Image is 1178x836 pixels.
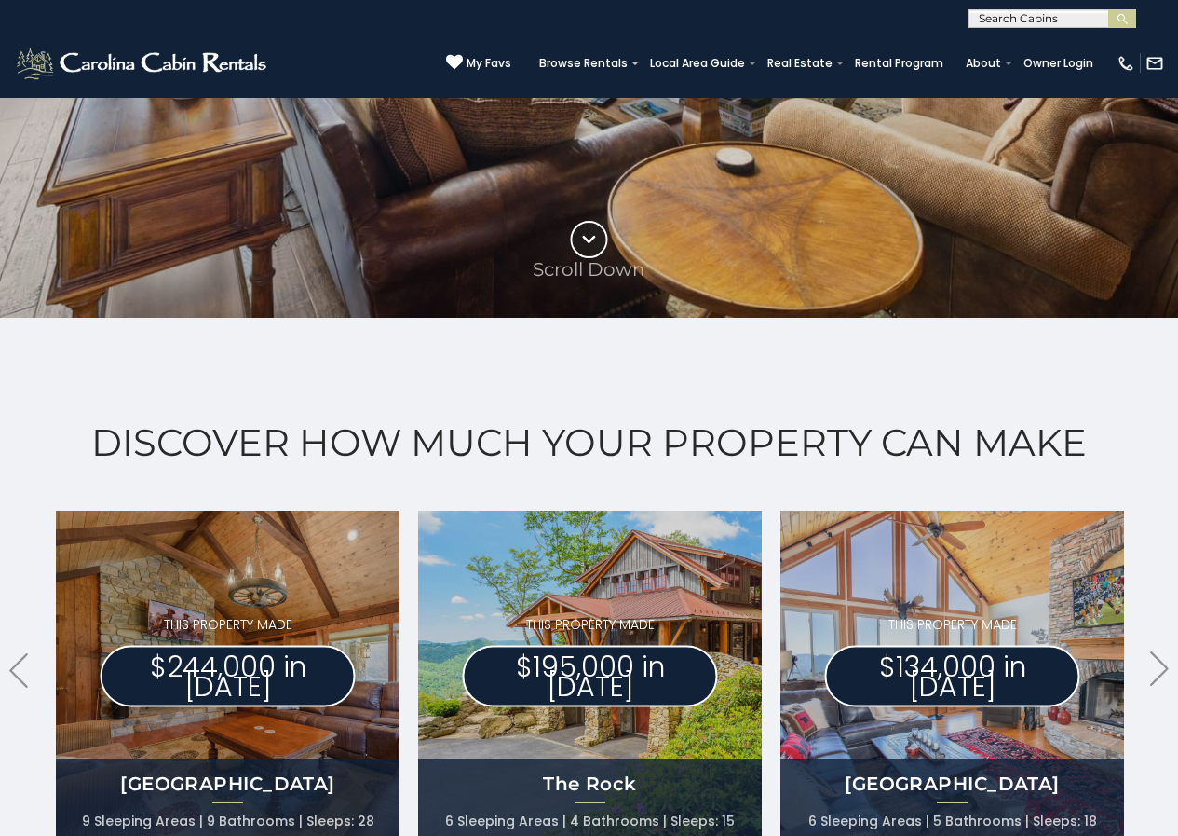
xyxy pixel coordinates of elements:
li: 5 Bathrooms [933,808,1029,834]
span: My Favs [467,55,511,72]
h4: The Rock [418,771,762,797]
li: Sleeps: 18 [1033,808,1097,834]
li: 9 Bathrooms [207,808,303,834]
p: $244,000 in [DATE] [101,646,356,707]
p: $195,000 in [DATE] [463,646,718,707]
a: My Favs [446,54,511,73]
p: $134,000 in [DATE] [825,646,1080,707]
li: 6 Sleeping Areas [445,808,566,834]
a: Owner Login [1014,50,1103,76]
p: THIS PROPERTY MADE [825,615,1080,635]
p: THIS PROPERTY MADE [101,615,356,635]
li: 9 Sleeping Areas [82,808,203,834]
img: White-1-2.png [14,45,272,82]
a: Browse Rentals [530,50,637,76]
li: Sleeps: 15 [670,808,735,834]
p: Scroll Down [533,258,645,281]
p: THIS PROPERTY MADE [463,615,718,635]
a: Local Area Guide [641,50,754,76]
h4: [GEOGRAPHIC_DATA] [780,771,1124,797]
h2: Discover How Much Your Property Can Make [47,421,1131,464]
li: Sleeps: 28 [306,808,374,834]
h4: [GEOGRAPHIC_DATA] [56,771,399,797]
a: Rental Program [846,50,953,76]
li: 4 Bathrooms [570,808,667,834]
a: Real Estate [758,50,842,76]
li: 6 Sleeping Areas [808,808,929,834]
img: mail-regular-white.png [1145,54,1164,73]
a: About [956,50,1010,76]
img: phone-regular-white.png [1117,54,1135,73]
